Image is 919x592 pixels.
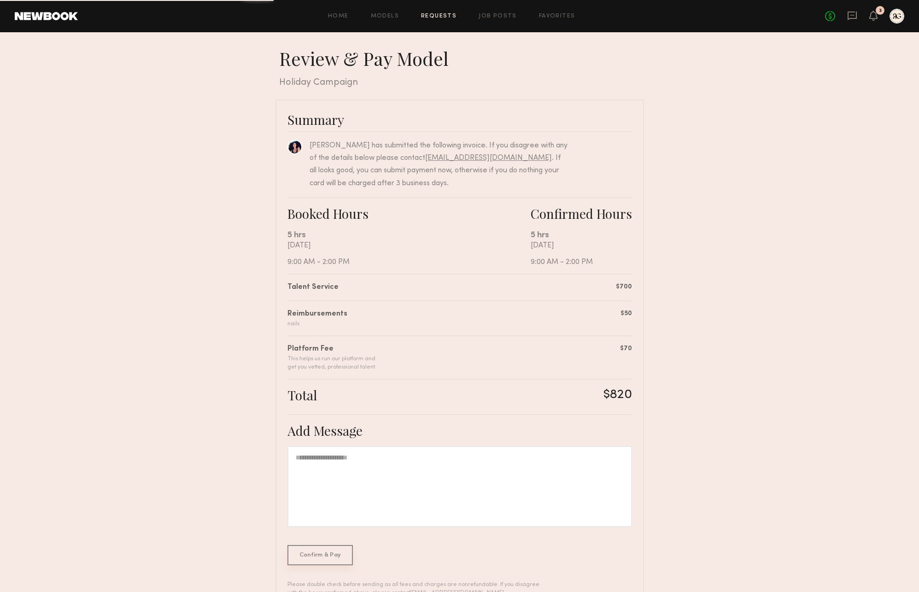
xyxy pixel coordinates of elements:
a: Favorites [539,13,575,19]
a: [EMAIL_ADDRESS][DOMAIN_NAME] [425,154,552,162]
div: 5 hrs [287,229,531,241]
div: [PERSON_NAME] has submitted the following invoice. If you disagree with any of the details below ... [310,140,568,190]
div: Review & Pay Model [279,47,644,70]
div: $70 [620,344,632,353]
div: Platform Fee [287,344,376,355]
div: $820 [603,387,632,403]
div: Booked Hours [287,205,531,222]
div: Talent Service [287,282,339,293]
div: Confirmed Hours [531,205,632,222]
a: Home [328,13,349,19]
div: 3 [879,8,882,13]
div: $50 [620,309,632,318]
div: Summary [287,111,632,128]
div: 5 hrs [531,229,632,241]
div: $700 [616,282,632,292]
div: This helps us run our platform and get you vetted, professional talent. [287,355,376,371]
a: Requests [421,13,457,19]
div: [DATE] 9:00 AM - 2:00 PM [287,241,531,266]
a: Job Posts [479,13,517,19]
div: [DATE] 9:00 AM - 2:00 PM [531,241,632,266]
div: Total [287,387,317,403]
div: Reimbursements [287,309,347,320]
a: Models [371,13,399,19]
div: nails [287,320,347,328]
div: Add Message [287,422,632,439]
div: Holiday Campaign [279,77,644,88]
